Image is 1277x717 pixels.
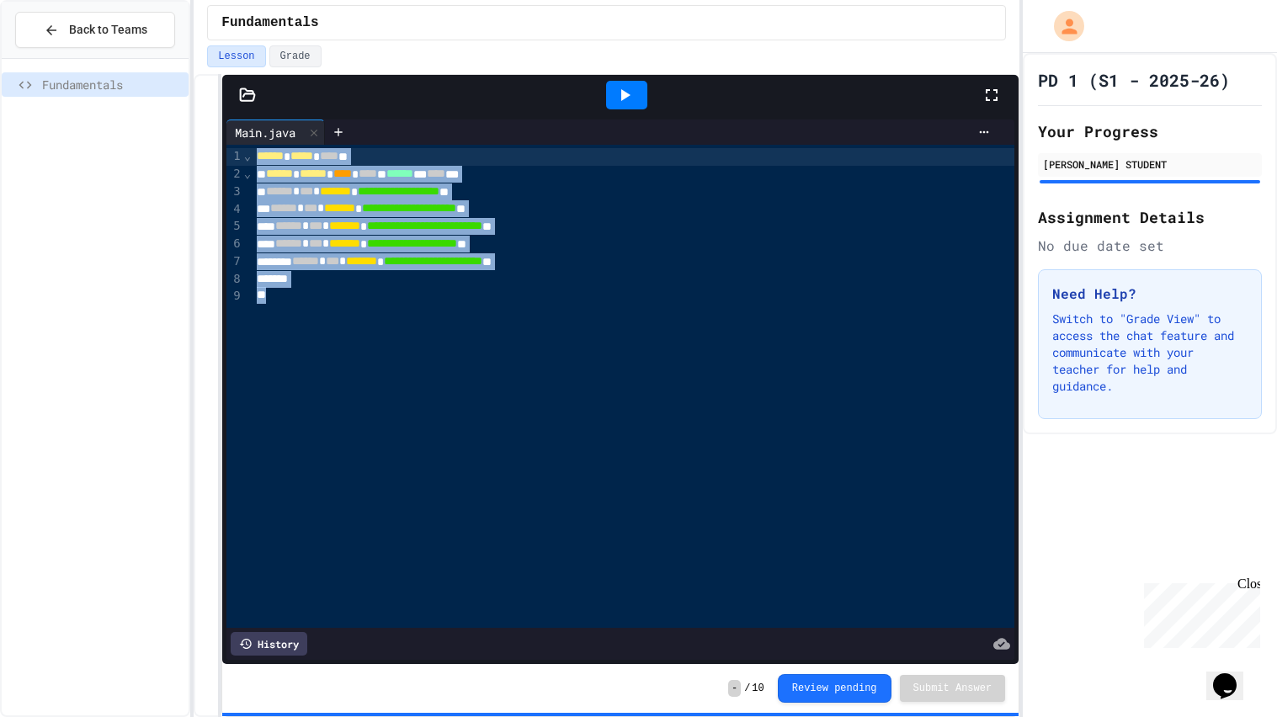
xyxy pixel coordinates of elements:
[744,682,750,695] span: /
[226,218,243,236] div: 5
[226,148,243,166] div: 1
[728,680,741,697] span: -
[15,12,175,48] button: Back to Teams
[226,288,243,305] div: 9
[221,13,318,33] span: Fundamentals
[7,7,116,107] div: Chat with us now!Close
[231,632,307,656] div: History
[1038,236,1262,256] div: No due date set
[226,119,325,145] div: Main.java
[752,682,764,695] span: 10
[913,682,992,695] span: Submit Answer
[1038,205,1262,229] h2: Assignment Details
[1036,7,1088,45] div: My Account
[1038,68,1230,92] h1: PD 1 (S1 - 2025-26)
[226,183,243,201] div: 3
[269,45,322,67] button: Grade
[900,675,1006,702] button: Submit Answer
[1038,119,1262,143] h2: Your Progress
[243,149,252,162] span: Fold line
[1206,650,1260,700] iframe: chat widget
[1137,576,1260,648] iframe: chat widget
[226,236,243,253] div: 6
[1052,284,1248,304] h3: Need Help?
[778,674,891,703] button: Review pending
[1043,157,1257,172] div: [PERSON_NAME] STUDENT
[42,76,182,93] span: Fundamentals
[226,271,243,288] div: 8
[226,201,243,219] div: 4
[226,124,304,141] div: Main.java
[226,253,243,271] div: 7
[207,45,265,67] button: Lesson
[69,21,147,39] span: Back to Teams
[226,166,243,183] div: 2
[243,167,252,180] span: Fold line
[1052,311,1248,395] p: Switch to "Grade View" to access the chat feature and communicate with your teacher for help and ...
